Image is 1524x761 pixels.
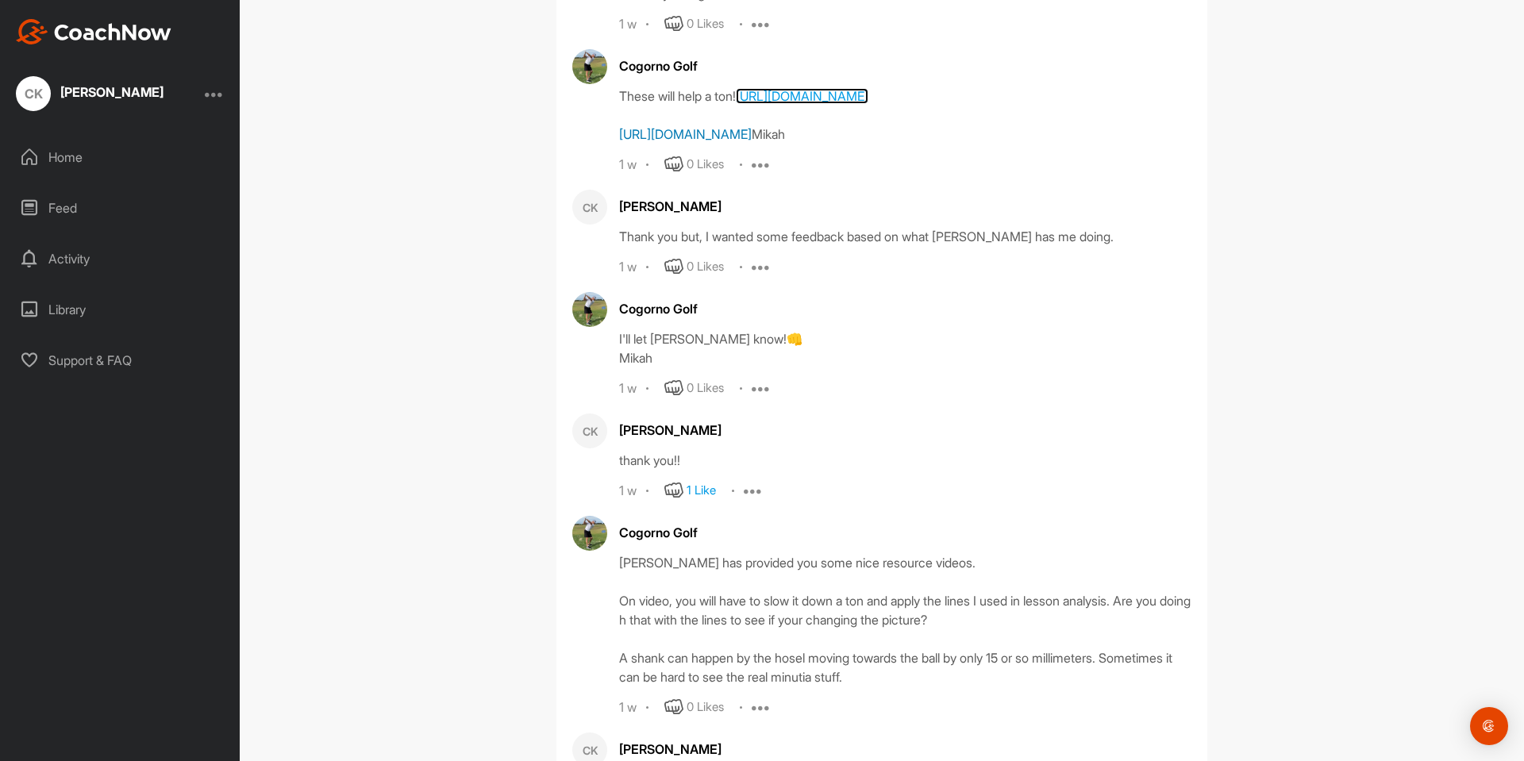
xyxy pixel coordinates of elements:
a: [URL][DOMAIN_NAME] [736,88,868,104]
div: Cogorno Golf [619,56,1191,75]
div: 1 w [619,17,637,33]
div: CK [572,413,607,448]
div: CK [572,190,607,225]
div: Thank you but, I wanted some feedback based on what [PERSON_NAME] has me doing. [619,227,1191,246]
div: [PERSON_NAME] [60,86,164,98]
div: [PERSON_NAME] [619,421,1191,440]
div: Activity [9,239,233,279]
div: Home [9,137,233,177]
div: 0 Likes [687,698,724,717]
a: [URL][DOMAIN_NAME] [619,126,752,142]
div: Feed [9,188,233,228]
div: thank you!! [619,451,1191,470]
div: Open Intercom Messenger [1470,707,1508,745]
div: [PERSON_NAME] [619,740,1191,759]
div: 0 Likes [687,156,724,174]
div: These will help a ton! Mikah [619,86,1191,144]
img: avatar [572,292,607,327]
div: 1 Like [687,482,716,500]
div: Cogorno Golf [619,299,1191,318]
div: Library [9,290,233,329]
div: [PERSON_NAME] has provided you some nice resource videos. On video, you will have to slow it down... [619,553,1191,686]
div: 1 w [619,157,637,173]
div: 0 Likes [687,15,724,33]
img: CoachNow [16,19,171,44]
div: Support & FAQ [9,340,233,380]
img: avatar [572,49,607,84]
div: 1 w [619,700,637,716]
div: Cogorno Golf [619,523,1191,542]
div: [PERSON_NAME] [619,197,1191,216]
div: 1 w [619,381,637,397]
div: 1 w [619,483,637,499]
div: 0 Likes [687,258,724,276]
div: 0 Likes [687,379,724,398]
div: 1 w [619,259,637,275]
div: I'll let [PERSON_NAME] know!👊 Mikah [619,329,1191,367]
img: avatar [572,516,607,551]
div: CK [16,76,51,111]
